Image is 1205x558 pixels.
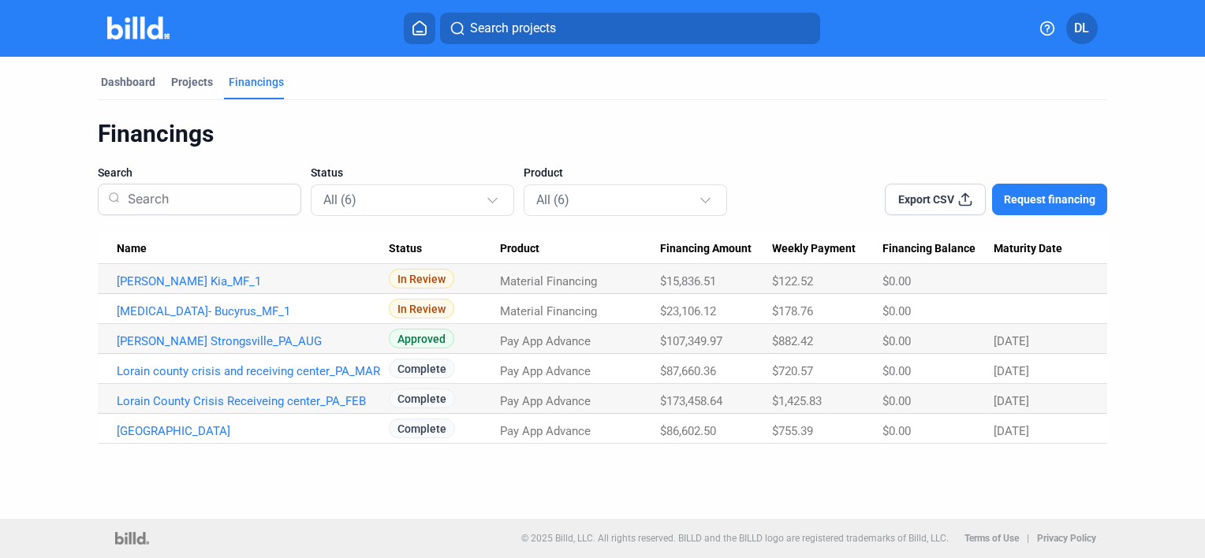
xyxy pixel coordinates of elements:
span: Status [311,165,343,180]
span: $0.00 [882,334,911,348]
span: Pay App Advance [500,334,591,348]
div: Product [500,242,660,256]
span: $755.39 [772,424,813,438]
a: [PERSON_NAME] Kia_MF_1 [117,274,389,288]
span: Weekly Payment [772,242,856,256]
span: DL [1074,19,1089,38]
span: $0.00 [882,394,911,408]
span: Pay App Advance [500,364,591,378]
div: Weekly Payment [772,242,882,256]
span: [DATE] [994,364,1029,378]
a: Lorain County Crisis Receiveing center_PA_FEB [117,394,389,408]
span: Search [98,165,132,180]
span: Product [500,242,539,256]
span: $1,425.83 [772,394,822,408]
span: $0.00 [882,274,911,288]
span: Complete [389,418,455,438]
span: $23,106.12 [660,304,716,318]
span: Name [117,242,147,256]
b: Terms of Use [964,533,1019,544]
a: [GEOGRAPHIC_DATA] [117,424,389,438]
span: [DATE] [994,334,1029,348]
span: $0.00 [882,424,911,438]
span: Material Financing [500,274,597,288]
span: $107,349.97 [660,334,722,348]
span: Maturity Date [994,242,1062,256]
span: Pay App Advance [500,424,591,438]
span: [DATE] [994,424,1029,438]
div: Financings [229,74,284,90]
p: © 2025 Billd, LLC. All rights reserved. BILLD and the BILLD logo are registered trademarks of Bil... [521,533,949,544]
div: Name [117,242,389,256]
span: In Review [389,269,454,288]
p: | [1027,533,1029,544]
span: Complete [389,359,455,378]
span: Financing Amount [660,242,752,256]
div: Status [389,242,501,256]
span: [DATE] [994,394,1029,408]
span: $0.00 [882,304,911,318]
input: Search [121,179,291,220]
img: logo [115,532,149,545]
span: Material Financing [500,304,597,318]
span: $0.00 [882,364,911,378]
span: Export CSV [898,192,954,207]
span: $86,602.50 [660,424,716,438]
a: Lorain county crisis and receiving center_PA_MAR [117,364,389,378]
mat-select-trigger: All (6) [536,192,569,207]
span: In Review [389,299,454,318]
span: Status [389,242,422,256]
span: $882.42 [772,334,813,348]
span: Approved [389,329,454,348]
button: Search projects [440,13,820,44]
span: Pay App Advance [500,394,591,408]
div: Financings [98,119,1107,149]
div: Financing Balance [882,242,994,256]
b: Privacy Policy [1037,533,1096,544]
span: Search projects [470,19,556,38]
button: Export CSV [885,184,986,215]
span: $122.52 [772,274,813,288]
span: Financing Balance [882,242,976,256]
span: $15,836.51 [660,274,716,288]
span: $87,660.36 [660,364,716,378]
mat-select-trigger: All (6) [323,192,356,207]
div: Financing Amount [660,242,771,256]
a: [MEDICAL_DATA]- Bucyrus_MF_1 [117,304,389,318]
div: Projects [171,74,213,90]
div: Dashboard [101,74,155,90]
span: $178.76 [772,304,813,318]
div: Maturity Date [994,242,1088,256]
span: Request financing [1004,192,1095,207]
a: [PERSON_NAME] Strongsville_PA_AUG [117,334,389,348]
span: Product [524,165,563,180]
button: DL [1066,13,1098,44]
img: Billd Company Logo [107,17,170,39]
span: Complete [389,389,455,408]
span: $720.57 [772,364,813,378]
span: $173,458.64 [660,394,722,408]
button: Request financing [992,184,1107,215]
